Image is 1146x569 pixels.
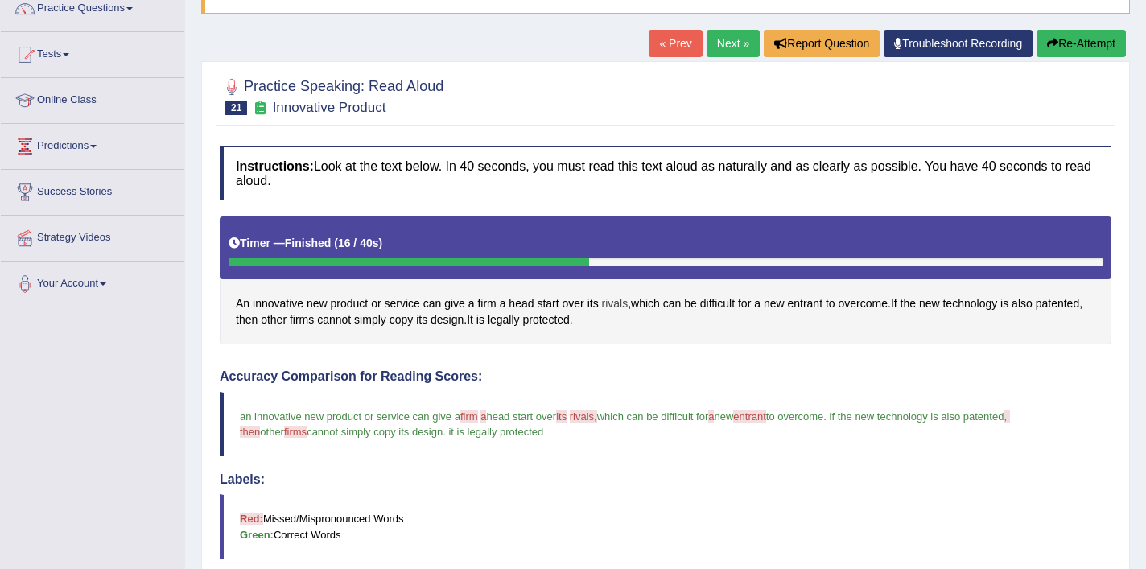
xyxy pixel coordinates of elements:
span: if the new technology is also patented [830,410,1004,423]
span: Click to see word definition [488,311,520,328]
b: Green: [240,529,274,541]
a: « Prev [649,30,702,57]
span: Click to see word definition [563,295,584,312]
b: 16 / 40s [338,237,379,249]
span: Click to see word definition [476,311,484,328]
a: Your Account [1,262,184,302]
span: rivals, [570,410,597,423]
span: Click to see word definition [416,311,427,328]
span: a [480,410,486,423]
span: Click to see word definition [468,295,475,312]
span: Click to see word definition [477,295,496,312]
span: its [556,410,567,423]
a: Tests [1,32,184,72]
a: Troubleshoot Recording [884,30,1033,57]
span: Click to see word definition [467,311,473,328]
span: Click to see word definition [919,295,940,312]
h2: Practice Speaking: Read Aloud [220,75,443,115]
span: cannot simply copy its design [307,426,443,438]
span: Click to see word definition [787,295,822,312]
span: head start over [486,410,556,423]
span: Click to see word definition [331,295,369,312]
a: Success Stories [1,170,184,210]
span: firms [284,426,307,438]
span: Click to see word definition [317,311,351,328]
span: . [443,426,446,438]
span: Click to see word definition [354,311,386,328]
span: Click to see word definition [602,295,629,312]
span: Click to see word definition [942,295,997,312]
a: Online Class [1,78,184,118]
span: an innovative new product or service can give a [240,410,460,423]
b: ( [334,237,338,249]
span: Click to see word definition [253,295,303,312]
span: Click to see word definition [444,295,465,312]
span: Click to see word definition [1036,295,1080,312]
span: Click to see word definition [738,295,751,312]
span: entrant [733,410,765,423]
span: Click to see word definition [754,295,761,312]
span: a [708,410,714,423]
blockquote: Missed/Mispronounced Words Correct Words [220,494,1111,559]
span: other [260,426,284,438]
span: Click to see word definition [839,295,888,312]
a: Strategy Videos [1,216,184,256]
span: Click to see word definition [684,295,697,312]
a: Predictions [1,124,184,164]
span: Click to see word definition [371,295,381,312]
b: Finished [285,237,332,249]
span: Click to see word definition [500,295,506,312]
span: Click to see word definition [764,295,785,312]
button: Re-Attempt [1037,30,1126,57]
span: , then [240,410,1010,438]
span: Click to see word definition [384,295,419,312]
span: Click to see word definition [663,295,682,312]
h4: Labels: [220,472,1111,487]
b: Red: [240,513,263,525]
span: Click to see word definition [290,311,314,328]
span: Click to see word definition [1000,295,1008,312]
span: Click to see word definition [826,295,835,312]
span: Click to see word definition [431,311,464,328]
span: Click to see word definition [307,295,328,312]
span: Click to see word definition [236,295,249,312]
button: Report Question [764,30,880,57]
span: Click to see word definition [700,295,735,312]
span: Click to see word definition [1012,295,1033,312]
h4: Accuracy Comparison for Reading Scores: [220,369,1111,384]
span: Click to see word definition [891,295,897,312]
h5: Timer — [229,237,382,249]
span: Click to see word definition [236,311,258,328]
span: Click to see word definition [537,295,559,312]
span: Click to see word definition [587,295,599,312]
span: which can be difficult for [597,410,709,423]
b: Instructions: [236,159,314,173]
span: Click to see word definition [390,311,414,328]
span: Click to see word definition [522,311,569,328]
span: Click to see word definition [509,295,534,312]
span: it is legally protected [448,426,543,438]
a: Next » [707,30,760,57]
h4: Look at the text below. In 40 seconds, you must read this text aloud as naturally and as clearly ... [220,146,1111,200]
small: Innovative Product [273,100,386,115]
span: Click to see word definition [261,311,286,328]
span: firm [460,410,478,423]
small: Exam occurring question [251,101,268,116]
span: Click to see word definition [901,295,916,312]
b: ) [379,237,383,249]
div: , . , . . [220,216,1111,344]
span: Click to see word definition [423,295,442,312]
span: new [714,410,733,423]
span: Click to see word definition [631,295,660,312]
span: 21 [225,101,247,115]
span: . [823,410,827,423]
span: to overcome [766,410,824,423]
